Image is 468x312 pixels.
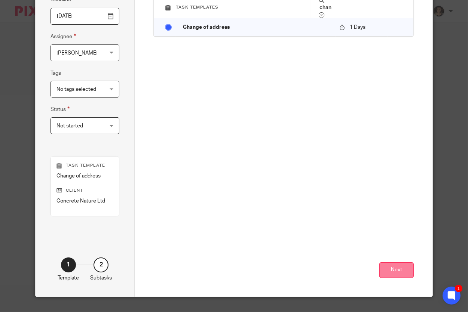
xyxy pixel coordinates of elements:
[51,105,70,114] label: Status
[90,274,112,282] p: Subtasks
[51,69,61,77] label: Tags
[455,285,462,292] div: 1
[379,262,414,278] button: Next
[56,123,83,129] span: Not started
[56,197,113,205] p: Concrete Nature Ltd
[56,50,98,56] span: [PERSON_NAME]
[61,257,76,272] div: 1
[58,274,79,282] p: Template
[319,3,406,12] input: Search...
[183,24,332,31] p: Change of address
[56,188,113,194] p: Client
[176,5,218,9] span: Task templates
[94,257,108,272] div: 2
[56,87,96,92] span: No tags selected
[56,163,113,169] p: Task template
[51,8,119,25] input: Pick a date
[56,172,113,180] p: Change of address
[51,32,76,41] label: Assignee
[350,25,365,30] span: 1 Days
